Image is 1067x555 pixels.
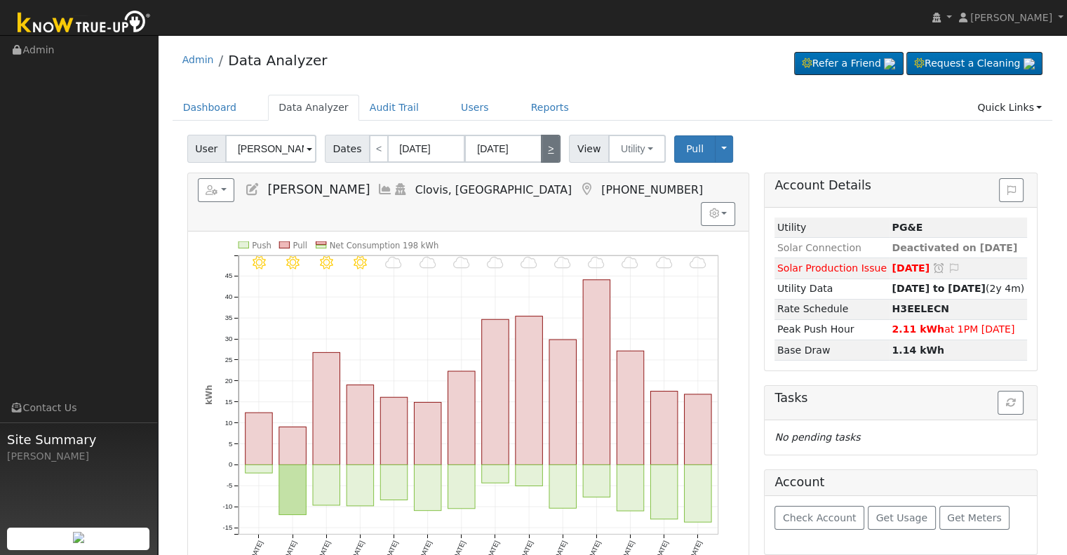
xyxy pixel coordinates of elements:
a: Audit Trail [359,95,429,121]
a: Refer a Friend [794,52,904,76]
span: User [187,135,226,163]
i: No pending tasks [774,432,860,443]
i: 6/09 - Clear [320,256,333,269]
a: Admin [182,54,214,65]
button: Utility [608,135,666,163]
i: 6/16 - Cloudy [554,256,571,269]
text: Push [252,240,271,250]
i: 6/15 - Cloudy [521,256,537,269]
a: Quick Links [967,95,1052,121]
h5: Account [774,475,824,489]
text: 35 [224,314,232,321]
button: Refresh [998,391,1024,415]
rect: onclick="" [482,319,509,464]
rect: onclick="" [617,351,644,464]
button: Check Account [774,506,864,530]
text: -10 [222,502,232,510]
span: Deactivated on [DATE] [892,242,1017,253]
rect: onclick="" [313,352,340,464]
span: Solar Connection [777,242,861,253]
img: retrieve [73,532,84,543]
i: 6/18 - Cloudy [622,256,638,269]
input: Select a User [225,135,316,163]
button: Get Usage [868,506,936,530]
a: Data Analyzer [228,52,327,69]
rect: onclick="" [650,464,678,519]
rect: onclick="" [347,385,374,465]
span: (2y 4m) [892,283,1024,294]
span: Pull [686,143,704,154]
i: Edit Issue [948,263,960,273]
rect: onclick="" [448,371,475,464]
text: 20 [224,377,232,385]
a: Login As (last 08/25/2025 9:20:28 AM) [393,182,408,196]
rect: onclick="" [279,427,307,464]
span: Site Summary [7,430,150,449]
span: Clovis, [GEOGRAPHIC_DATA] [415,183,572,196]
td: Rate Schedule [774,299,890,319]
h5: Account Details [774,178,1027,193]
i: 6/11 - Cloudy [385,256,402,269]
rect: onclick="" [685,394,712,465]
i: 6/13 - Cloudy [453,256,470,269]
span: Solar Production Issue [777,262,887,274]
rect: onclick="" [516,316,543,464]
i: 6/08 - Clear [286,256,299,269]
rect: onclick="" [414,402,441,464]
rect: onclick="" [448,464,475,508]
td: Peak Push Hour [774,319,890,340]
rect: onclick="" [482,464,509,483]
text: 10 [224,419,232,427]
a: Request a Cleaning [906,52,1042,76]
rect: onclick="" [685,464,712,522]
rect: onclick="" [650,391,678,464]
i: 6/12 - Cloudy [419,256,436,269]
i: 6/14 - Cloudy [487,256,504,269]
rect: onclick="" [313,464,340,505]
text: 15 [224,398,232,406]
rect: onclick="" [549,464,577,508]
text: 0 [229,460,232,468]
rect: onclick="" [279,464,307,514]
td: Utility Data [774,279,890,299]
a: Reports [521,95,579,121]
rect: onclick="" [617,464,644,511]
strong: [DATE] to [DATE] [892,283,985,294]
strong: B [892,303,949,314]
strong: 2.11 kWh [892,323,944,335]
a: > [541,135,561,163]
a: Data Analyzer [268,95,359,121]
td: Utility [774,218,890,238]
rect: onclick="" [583,280,610,465]
text: 5 [229,440,232,448]
rect: onclick="" [245,413,272,464]
span: View [569,135,609,163]
text: 30 [224,335,232,342]
rect: onclick="" [516,464,543,486]
span: Get Usage [876,512,927,523]
text: 45 [224,272,232,279]
div: [PERSON_NAME] [7,449,150,464]
a: Dashboard [173,95,248,121]
img: Know True-Up [11,8,158,39]
i: 6/19 - Cloudy [656,256,673,269]
rect: onclick="" [583,464,610,497]
img: retrieve [884,58,895,69]
td: Base Draw [774,340,890,361]
rect: onclick="" [549,340,577,464]
text: Pull [293,240,307,250]
img: retrieve [1024,58,1035,69]
h5: Tasks [774,391,1027,406]
span: [PERSON_NAME] [267,182,370,196]
text: 40 [224,293,232,300]
span: [DATE] [892,262,930,274]
rect: onclick="" [245,464,272,473]
button: Pull [674,135,716,163]
a: Multi-Series Graph [377,182,393,196]
a: Map [579,182,594,196]
span: [PERSON_NAME] [970,12,1052,23]
strong: 1.14 kWh [892,345,944,356]
rect: onclick="" [347,464,374,506]
rect: onclick="" [380,464,408,500]
span: Check Account [783,512,857,523]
